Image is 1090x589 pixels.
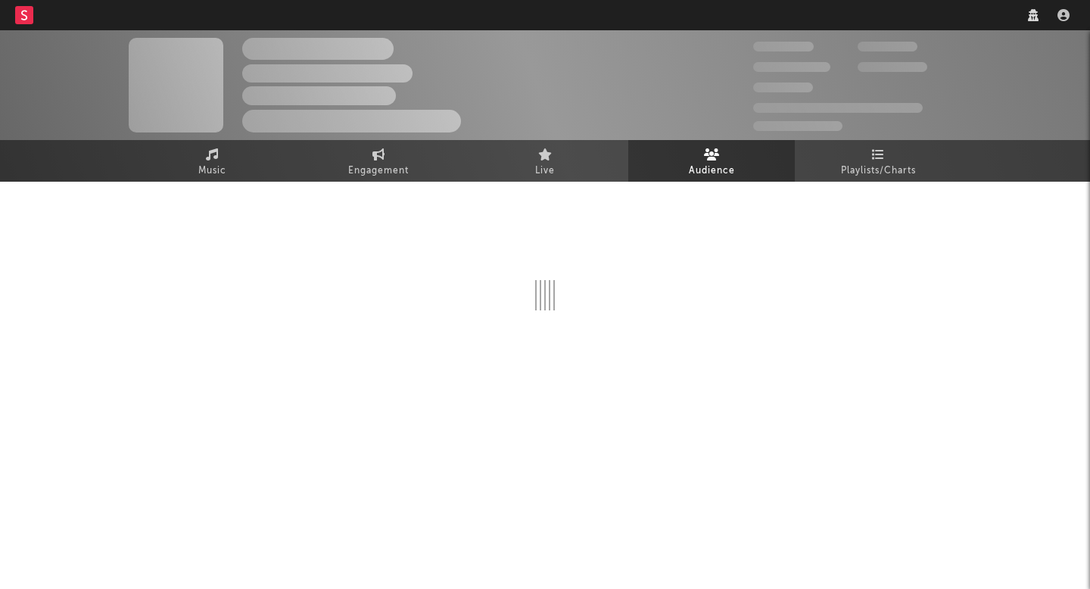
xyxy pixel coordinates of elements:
[753,42,814,51] span: 300,000
[753,83,813,92] span: 100,000
[198,162,226,180] span: Music
[295,140,462,182] a: Engagement
[858,42,917,51] span: 100,000
[689,162,735,180] span: Audience
[841,162,916,180] span: Playlists/Charts
[753,62,830,72] span: 50,000,000
[858,62,927,72] span: 1,000,000
[795,140,961,182] a: Playlists/Charts
[628,140,795,182] a: Audience
[535,162,555,180] span: Live
[129,140,295,182] a: Music
[753,121,842,131] span: Jump Score: 85.0
[462,140,628,182] a: Live
[348,162,409,180] span: Engagement
[753,103,923,113] span: 50,000,000 Monthly Listeners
